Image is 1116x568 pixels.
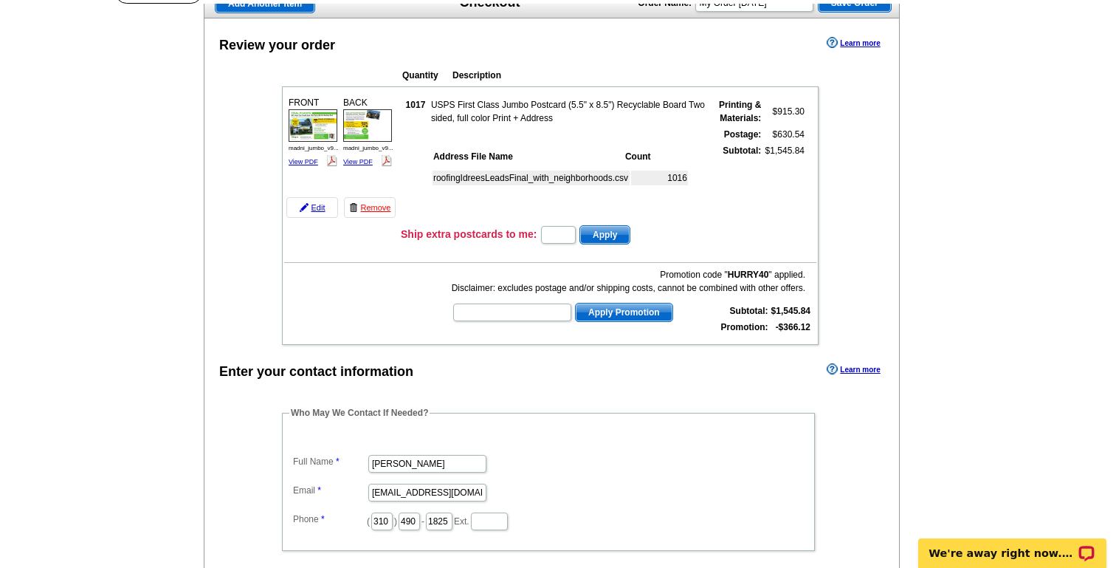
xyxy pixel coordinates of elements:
[433,149,623,164] th: Address File Name
[381,155,392,166] img: pdf_logo.png
[401,227,537,241] h3: Ship extra postcards to me:
[219,362,413,382] div: Enter your contact information
[289,158,318,165] a: View PDF
[289,406,430,420] legend: Who May We Contact If Needed?
[575,303,673,322] button: Apply Promotion
[289,509,807,532] dd: ( ) - Ext.
[730,306,768,316] strong: Subtotal:
[719,100,761,123] strong: Printing & Materials:
[909,521,1116,568] iframe: LiveChat chat widget
[763,97,805,126] td: $915.30
[624,149,688,164] th: Count
[452,268,805,295] div: Promotion code " " applied. Disclaimer: excludes postage and/or shipping costs, cannot be combine...
[430,97,709,126] td: USPS First Class Jumbo Postcard (5.5" x 8.5") Recyclable Board Two sided, full color Print + Address
[433,171,630,185] td: roofingIdreesLeadsFinal_with_neighborhoods.csv
[631,171,688,185] td: 1016
[300,203,309,212] img: pencil-icon.gif
[724,129,762,140] strong: Postage:
[286,197,338,218] a: Edit
[289,145,339,151] span: madni_jumbo_v9...
[827,37,880,49] a: Learn more
[286,94,340,171] div: FRONT
[406,100,426,110] strong: 1017
[343,158,373,165] a: View PDF
[827,363,880,375] a: Learn more
[293,484,367,497] label: Email
[402,68,450,83] th: Quantity
[344,197,396,218] a: Remove
[341,94,394,171] div: BACK
[293,513,367,526] label: Phone
[763,143,805,220] td: $1,545.84
[452,68,722,83] th: Description
[723,146,761,156] strong: Subtotal:
[343,145,393,151] span: madni_jumbo_v9...
[776,322,810,332] strong: -$366.12
[326,155,337,166] img: pdf_logo.png
[771,306,810,316] strong: $1,545.84
[293,455,367,468] label: Full Name
[576,304,672,321] span: Apply Promotion
[349,203,358,212] img: trashcan-icon.gif
[289,109,337,142] img: small-thumb.jpg
[219,35,335,55] div: Review your order
[580,226,630,244] span: Apply
[343,109,392,142] img: small-thumb.jpg
[721,322,768,332] strong: Promotion:
[763,127,805,142] td: $630.54
[728,270,769,280] b: HURRY40
[579,225,630,244] button: Apply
